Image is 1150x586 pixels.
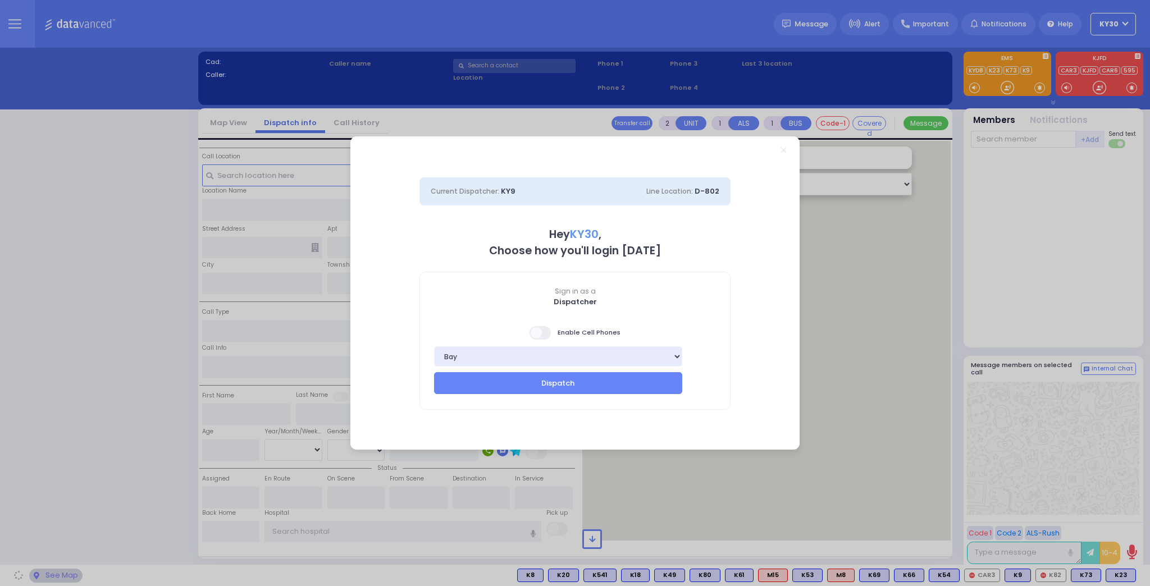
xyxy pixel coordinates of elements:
[530,325,620,341] span: Enable Cell Phones
[570,227,599,242] span: KY30
[434,372,682,393] button: Dispatch
[549,227,601,242] b: Hey ,
[489,243,661,258] b: Choose how you'll login [DATE]
[501,186,515,196] span: KY9
[781,147,787,153] a: Close
[420,286,730,296] span: Sign in as a
[431,186,499,196] span: Current Dispatcher:
[646,186,693,196] span: Line Location:
[695,186,719,196] span: D-802
[554,296,597,307] b: Dispatcher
